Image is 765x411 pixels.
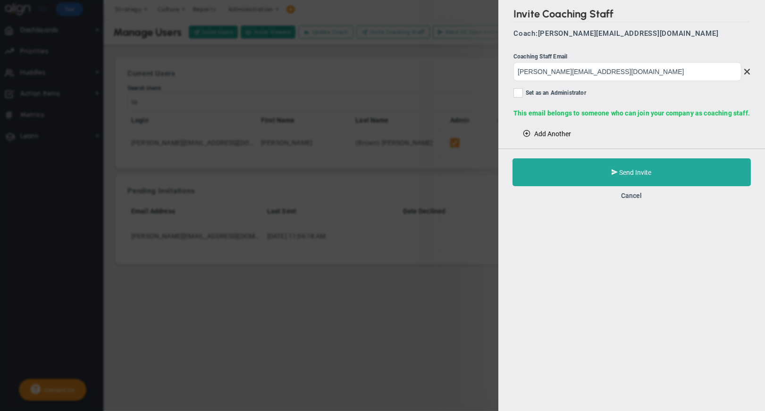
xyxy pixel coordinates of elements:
[538,29,719,38] span: [PERSON_NAME][EMAIL_ADDRESS][DOMAIN_NAME]
[513,8,750,22] h2: Invite Coaching Staff
[513,109,750,117] span: This email belongs to someone who can join your company as coaching staff.
[513,158,751,186] button: Send Invite
[534,130,571,138] span: Add Another
[620,169,652,176] span: Send Invite
[622,192,642,199] button: Cancel
[513,126,580,141] button: Add Another
[526,88,586,99] span: Set as an Administrator
[513,29,750,38] h3: Coach:
[513,52,750,61] div: Coaching Staff Email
